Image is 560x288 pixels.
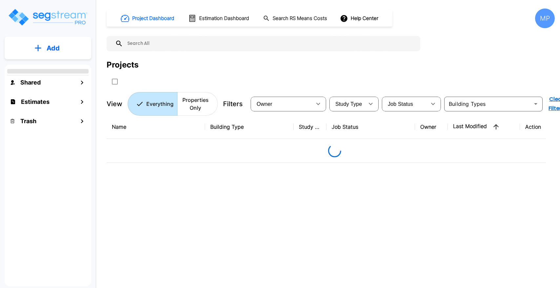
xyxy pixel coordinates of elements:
input: Building Types [446,99,530,108]
p: Add [47,43,60,53]
h1: Shared [20,78,41,87]
button: Search RS Means Costs [260,12,331,25]
input: Search All [123,36,417,51]
button: Open [531,99,540,108]
h1: Estimates [21,97,50,106]
button: Properties Only [177,92,218,116]
p: View [107,99,122,109]
button: Estimation Dashboard [186,11,253,25]
th: Name [107,115,205,139]
div: Platform [128,92,218,116]
th: Owner [415,115,448,139]
div: Select [383,95,426,113]
h1: Search RS Means Costs [273,15,327,22]
th: Last Modified [448,115,520,139]
th: Study Type [294,115,326,139]
div: MP [535,9,555,28]
th: Job Status [326,115,415,139]
p: Everything [146,100,174,108]
p: Filters [223,99,243,109]
p: Properties Only [181,96,210,112]
button: Help Center [339,12,381,25]
h1: Project Dashboard [132,15,174,22]
div: Projects [107,59,138,71]
span: Study Type [335,101,362,107]
h1: Trash [20,117,36,125]
button: Project Dashboard [118,11,178,26]
img: Logo [8,8,88,27]
div: Select [252,95,312,113]
button: SelectAll [108,75,121,88]
button: Add [5,39,91,58]
span: Owner [257,101,272,107]
h1: Estimation Dashboard [199,15,249,22]
th: Building Type [205,115,294,139]
div: Select [331,95,364,113]
span: Job Status [388,101,413,107]
button: Everything [128,92,177,116]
